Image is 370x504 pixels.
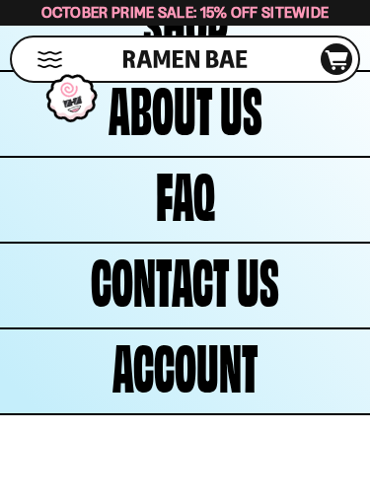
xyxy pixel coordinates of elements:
button: Mobile Menu Trigger [37,51,63,68]
span: About Us [109,75,262,138]
span: FAQ [156,161,215,224]
span: October Prime Sale: 15% off Sitewide [41,3,330,22]
span: Account [112,332,259,396]
span: Contact Us [91,247,279,310]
